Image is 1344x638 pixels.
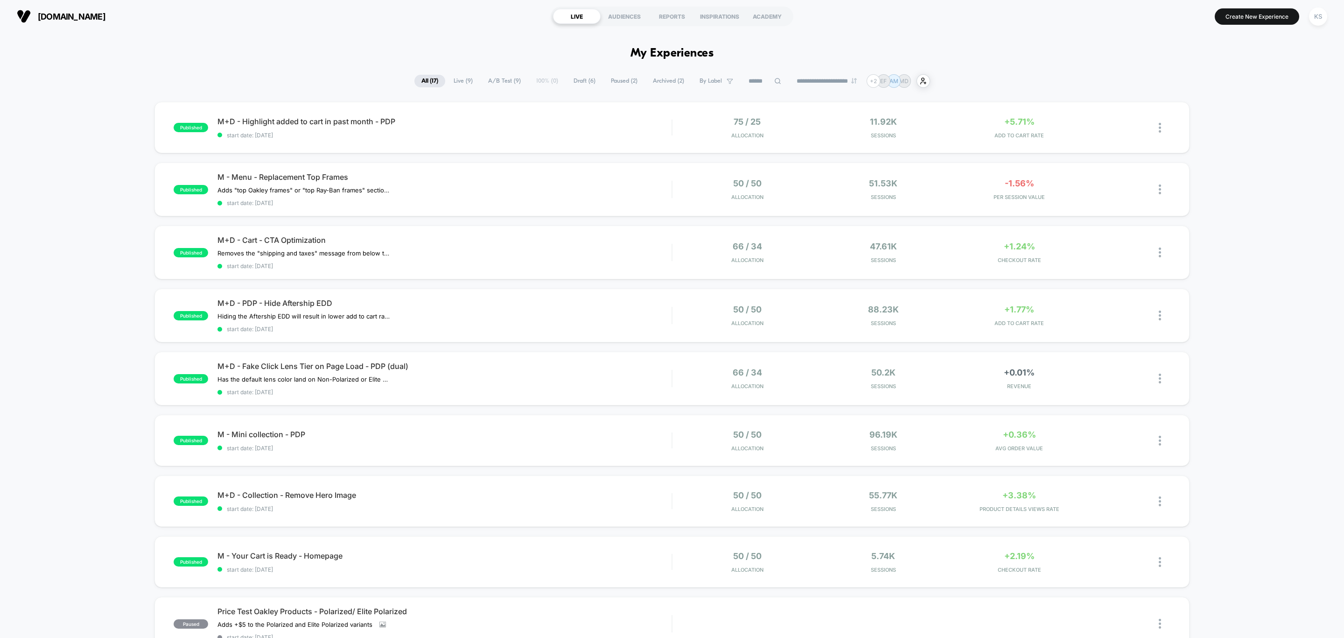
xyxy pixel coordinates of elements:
span: 75 / 25 [734,117,761,127]
span: AVG ORDER VALUE [954,445,1085,452]
span: [DOMAIN_NAME] [38,12,105,21]
span: -1.56% [1005,178,1034,188]
span: M - Mini collection - PDP [217,430,672,439]
span: Allocation [731,194,763,200]
img: close [1159,311,1161,320]
span: 50 / 50 [733,178,762,188]
span: published [174,185,208,194]
span: By Label [700,78,722,85]
div: REPORTS [648,9,696,24]
span: Sessions [818,194,949,200]
span: start date: [DATE] [217,326,672,333]
span: 47.61k [870,241,897,251]
div: AUDIENCES [601,9,648,24]
span: All ( 17 ) [414,75,445,87]
img: close [1159,496,1161,506]
span: published [174,123,208,132]
span: M+D - PDP - Hide Aftership EDD [217,298,672,308]
span: +1.77% [1004,305,1034,314]
span: published [174,436,208,445]
span: M+D - Collection - Remove Hero Image [217,490,672,500]
button: Create New Experience [1215,8,1299,25]
span: Live ( 9 ) [447,75,480,87]
p: MD [899,78,909,85]
div: + 2 [867,74,880,88]
span: +0.01% [1004,368,1035,377]
img: close [1159,123,1161,133]
div: ACADEMY [743,9,791,24]
img: close [1159,184,1161,194]
span: +1.24% [1004,241,1035,251]
span: 66 / 34 [733,368,762,377]
span: Adds +$5 to the Polarized and Elite Polarized variants [217,621,372,628]
span: ADD TO CART RATE [954,132,1085,139]
span: +0.36% [1003,430,1036,440]
span: Sessions [818,320,949,326]
span: Hiding the Aftership EDD will result in lower add to cart rate and conversion rate [217,312,391,320]
span: Allocation [731,445,763,452]
span: 96.19k [869,430,897,440]
img: close [1159,248,1161,257]
span: Archived ( 2 ) [646,75,691,87]
span: A/B Test ( 9 ) [481,75,528,87]
h1: My Experiences [630,47,714,60]
span: Adds "top Oakley frames" or "top Ray-Ban frames" section to replacement lenses for Oakley and Ray... [217,186,391,194]
div: LIVE [553,9,601,24]
span: 66 / 34 [733,241,762,251]
span: Sessions [818,567,949,573]
span: start date: [DATE] [217,199,672,206]
div: KS [1309,7,1327,26]
span: 50 / 50 [733,551,762,561]
img: end [851,78,857,84]
span: M+D - Highlight added to cart in past month - PDP [217,117,672,126]
span: +2.19% [1004,551,1035,561]
span: Allocation [731,257,763,263]
span: start date: [DATE] [217,132,672,139]
img: close [1159,374,1161,383]
span: Removes the "shipping and taxes" message from below the CTA and replaces it with message about re... [217,249,391,257]
span: M+D - Fake Click Lens Tier on Page Load - PDP (dual) [217,362,672,371]
span: start date: [DATE] [217,566,672,573]
span: 55.77k [869,490,897,500]
span: published [174,374,208,383]
span: +3.38% [1002,490,1036,500]
span: paused [174,619,208,629]
span: 50.2k [871,368,896,377]
span: Sessions [818,383,949,390]
span: Sessions [818,132,949,139]
button: KS [1306,7,1330,26]
img: close [1159,436,1161,446]
span: 11.92k [870,117,897,127]
span: Draft ( 6 ) [567,75,602,87]
img: close [1159,557,1161,567]
span: Allocation [731,132,763,139]
span: +5.71% [1004,117,1035,127]
span: ADD TO CART RATE [954,320,1085,326]
span: published [174,311,208,320]
span: Sessions [818,445,949,452]
span: Has the default lens color land on Non-Polarized or Elite Polarized to see if that performs bette... [217,376,391,383]
span: REVENUE [954,383,1085,390]
span: published [174,557,208,567]
span: start date: [DATE] [217,389,672,396]
span: Paused ( 2 ) [604,75,644,87]
span: M - Your Cart is Ready - Homepage [217,551,672,560]
span: CHECKOUT RATE [954,567,1085,573]
span: 50 / 50 [733,305,762,314]
span: 51.53k [869,178,897,188]
span: PRODUCT DETAILS VIEWS RATE [954,506,1085,512]
span: published [174,248,208,257]
span: M+D - Cart - CTA Optimization [217,235,672,245]
p: AM [889,78,898,85]
span: start date: [DATE] [217,262,672,269]
button: [DOMAIN_NAME] [14,9,108,24]
div: INSPIRATIONS [696,9,743,24]
img: Visually logo [17,9,31,23]
span: 50 / 50 [733,430,762,440]
span: Sessions [818,506,949,512]
span: 50 / 50 [733,490,762,500]
span: Price Test Oakley Products - Polarized/ Elite Polarized [217,607,672,616]
span: M - Menu - Replacement Top Frames [217,172,672,182]
span: Allocation [731,383,763,390]
p: EF [880,78,887,85]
